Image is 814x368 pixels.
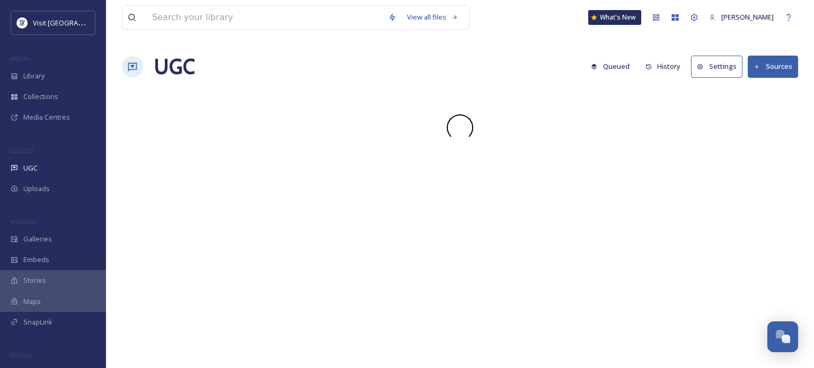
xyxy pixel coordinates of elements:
[23,163,38,173] span: UGC
[33,17,115,28] span: Visit [GEOGRAPHIC_DATA]
[640,56,686,77] button: History
[23,275,46,285] span: Stories
[748,56,798,77] button: Sources
[402,7,464,28] a: View all files
[17,17,28,28] img: Untitled%20design%20%2897%29.png
[23,297,41,307] span: Maps
[23,255,49,265] span: Embeds
[691,56,748,77] a: Settings
[588,10,641,25] a: What's New
[23,317,52,327] span: SnapLink
[23,112,70,122] span: Media Centres
[23,71,45,81] span: Library
[23,234,52,244] span: Galleries
[11,218,35,226] span: WIDGETS
[586,56,640,77] a: Queued
[23,184,50,194] span: Uploads
[721,12,774,22] span: [PERSON_NAME]
[767,321,798,352] button: Open Chat
[704,7,779,28] a: [PERSON_NAME]
[23,92,58,102] span: Collections
[640,56,692,77] a: History
[586,56,635,77] button: Queued
[11,55,29,62] span: MEDIA
[11,147,33,155] span: COLLECT
[154,51,195,83] a: UGC
[11,351,32,359] span: SOCIALS
[691,56,742,77] button: Settings
[147,6,383,29] input: Search your library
